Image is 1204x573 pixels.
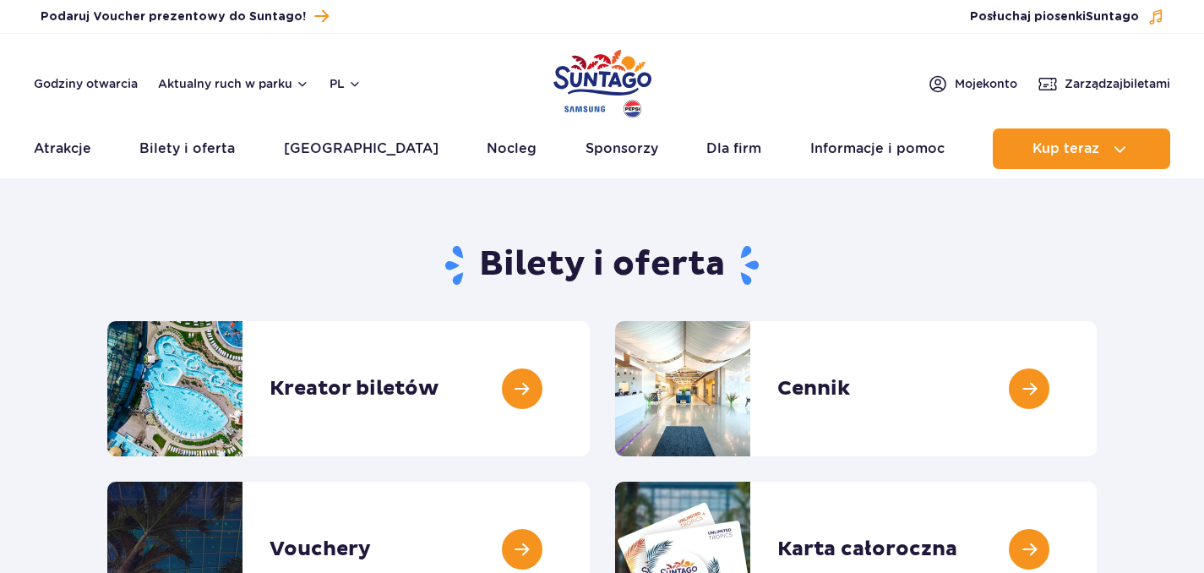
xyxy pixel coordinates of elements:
[34,75,138,92] a: Godziny otwarcia
[586,128,658,169] a: Sponsorzy
[970,8,1164,25] button: Posłuchaj piosenkiSuntago
[1065,75,1170,92] span: Zarządzaj biletami
[41,5,329,28] a: Podaruj Voucher prezentowy do Suntago!
[993,128,1170,169] button: Kup teraz
[1032,141,1099,156] span: Kup teraz
[553,42,651,120] a: Park of Poland
[158,77,309,90] button: Aktualny ruch w parku
[107,243,1097,287] h1: Bilety i oferta
[41,8,306,25] span: Podaruj Voucher prezentowy do Suntago!
[139,128,235,169] a: Bilety i oferta
[810,128,945,169] a: Informacje i pomoc
[955,75,1017,92] span: Moje konto
[970,8,1139,25] span: Posłuchaj piosenki
[330,75,362,92] button: pl
[706,128,761,169] a: Dla firm
[284,128,439,169] a: [GEOGRAPHIC_DATA]
[487,128,537,169] a: Nocleg
[1038,74,1170,94] a: Zarządzajbiletami
[928,74,1017,94] a: Mojekonto
[1086,11,1139,23] span: Suntago
[34,128,91,169] a: Atrakcje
